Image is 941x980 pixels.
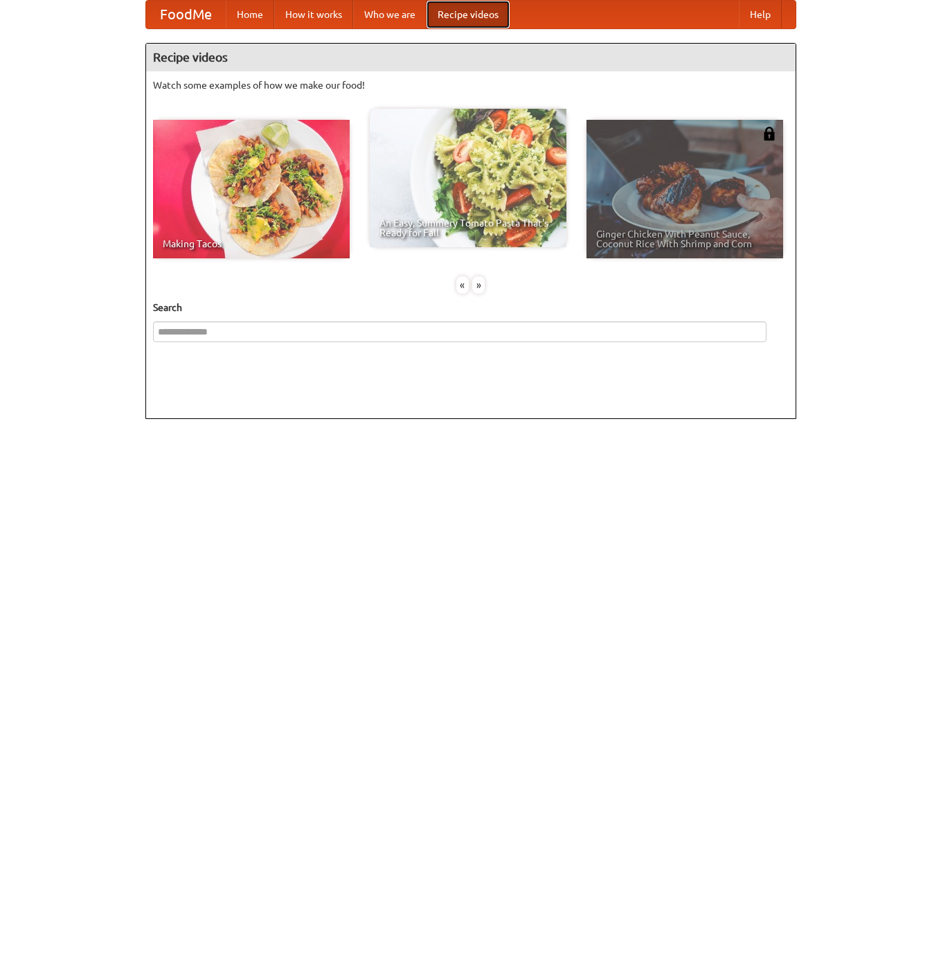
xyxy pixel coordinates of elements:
a: Help [739,1,782,28]
a: Who we are [353,1,427,28]
span: An Easy, Summery Tomato Pasta That's Ready for Fall [379,218,557,238]
a: FoodMe [146,1,226,28]
div: » [472,276,485,294]
a: An Easy, Summery Tomato Pasta That's Ready for Fall [370,109,566,247]
a: Recipe videos [427,1,510,28]
a: Home [226,1,274,28]
h5: Search [153,301,789,314]
div: « [456,276,469,294]
h4: Recipe videos [146,44,796,71]
p: Watch some examples of how we make our food! [153,78,789,92]
a: Making Tacos [153,120,350,258]
img: 483408.png [762,127,776,141]
span: Making Tacos [163,239,340,249]
a: How it works [274,1,353,28]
